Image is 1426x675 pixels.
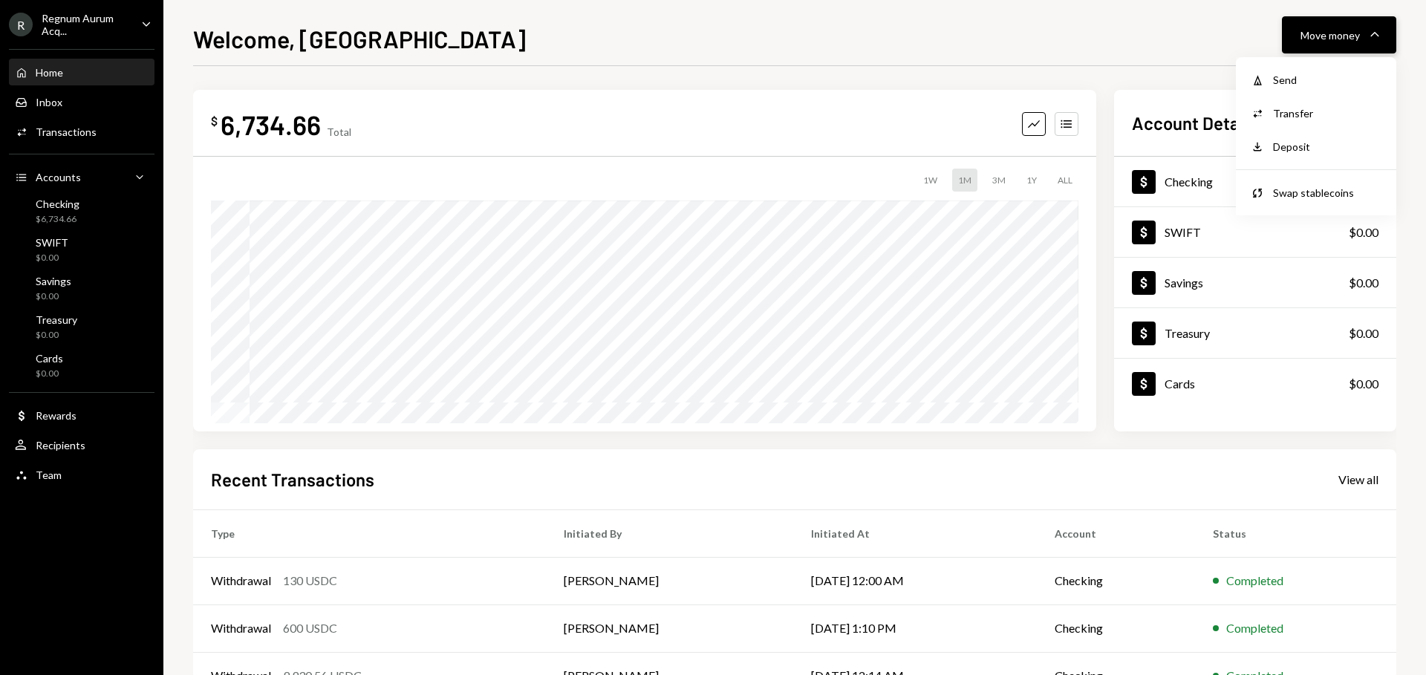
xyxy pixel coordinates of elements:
[221,108,321,141] div: 6,734.66
[546,509,793,557] th: Initiated By
[36,290,71,303] div: $0.00
[9,193,154,229] a: Checking$6,734.66
[1114,258,1396,307] a: Savings$0.00
[793,604,1036,652] td: [DATE] 1:10 PM
[986,169,1012,192] div: 3M
[1282,16,1396,53] button: Move money
[793,557,1036,604] td: [DATE] 12:00 AM
[1165,326,1210,340] div: Treasury
[1273,72,1381,88] div: Send
[42,12,129,37] div: Regnum Aurum Acq...
[1338,472,1378,487] div: View all
[211,114,218,128] div: $
[211,572,271,590] div: Withdrawal
[36,66,63,79] div: Home
[9,232,154,267] a: SWIFT$0.00
[1037,509,1196,557] th: Account
[917,169,943,192] div: 1W
[9,309,154,345] a: Treasury$0.00
[9,402,154,428] a: Rewards
[9,163,154,190] a: Accounts
[1165,376,1195,391] div: Cards
[1349,325,1378,342] div: $0.00
[9,118,154,145] a: Transactions
[1349,274,1378,292] div: $0.00
[36,313,77,326] div: Treasury
[952,169,977,192] div: 1M
[1037,557,1196,604] td: Checking
[36,275,71,287] div: Savings
[9,270,154,306] a: Savings$0.00
[193,509,546,557] th: Type
[9,13,33,36] div: R
[1338,471,1378,487] a: View all
[793,509,1036,557] th: Initiated At
[1020,169,1043,192] div: 1Y
[1349,375,1378,393] div: $0.00
[1037,604,1196,652] td: Checking
[211,467,374,492] h2: Recent Transactions
[1300,27,1360,43] div: Move money
[546,557,793,604] td: [PERSON_NAME]
[9,461,154,488] a: Team
[36,439,85,451] div: Recipients
[1226,572,1283,590] div: Completed
[9,348,154,383] a: Cards$0.00
[36,409,76,422] div: Rewards
[9,59,154,85] a: Home
[9,431,154,458] a: Recipients
[1114,308,1396,358] a: Treasury$0.00
[1114,157,1396,206] a: Checking$6,734.66
[1114,359,1396,408] a: Cards$0.00
[1165,275,1203,290] div: Savings
[193,24,526,53] h1: Welcome, [GEOGRAPHIC_DATA]
[1273,185,1381,200] div: Swap stablecoins
[1273,105,1381,121] div: Transfer
[36,236,68,249] div: SWIFT
[283,619,337,637] div: 600 USDC
[36,469,62,481] div: Team
[1114,207,1396,257] a: SWIFT$0.00
[546,604,793,652] td: [PERSON_NAME]
[36,198,79,210] div: Checking
[36,96,62,108] div: Inbox
[1165,175,1213,189] div: Checking
[327,125,351,138] div: Total
[283,572,337,590] div: 130 USDC
[1273,139,1381,154] div: Deposit
[1226,619,1283,637] div: Completed
[36,171,81,183] div: Accounts
[36,352,63,365] div: Cards
[36,252,68,264] div: $0.00
[36,213,79,226] div: $6,734.66
[36,329,77,342] div: $0.00
[1195,509,1396,557] th: Status
[1349,224,1378,241] div: $0.00
[1165,225,1201,239] div: SWIFT
[211,619,271,637] div: Withdrawal
[9,88,154,115] a: Inbox
[36,368,63,380] div: $0.00
[36,125,97,138] div: Transactions
[1052,169,1078,192] div: ALL
[1132,111,1257,135] h2: Account Details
